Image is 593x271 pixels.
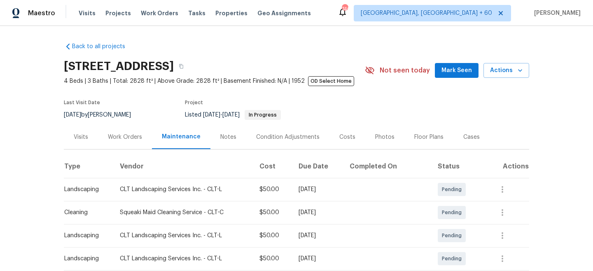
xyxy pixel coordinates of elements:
div: Condition Adjustments [256,133,320,141]
a: Back to all projects [64,42,143,51]
span: Pending [442,185,465,194]
span: Last Visit Date [64,100,100,105]
span: Project [185,100,203,105]
span: Visits [79,9,96,17]
th: Due Date [292,155,343,178]
th: Cost [253,155,292,178]
th: Type [64,155,113,178]
h2: [STREET_ADDRESS] [64,62,174,70]
span: [GEOGRAPHIC_DATA], [GEOGRAPHIC_DATA] + 60 [361,9,492,17]
th: Vendor [113,155,253,178]
div: Squeaki Maid Cleaning Service - CLT-C [120,208,246,217]
div: $50.00 [259,185,285,194]
div: [DATE] [299,231,336,240]
div: CLT Landscaping Services Inc. - CLT-L [120,255,246,263]
div: [DATE] [299,185,336,194]
span: [DATE] [64,112,81,118]
div: by [PERSON_NAME] [64,110,141,120]
div: [DATE] [299,208,336,217]
button: Actions [483,63,529,78]
th: Status [431,155,486,178]
div: CLT Landscaping Services Inc. - CLT-L [120,231,246,240]
span: Pending [442,231,465,240]
div: $50.00 [259,231,285,240]
span: Properties [215,9,247,17]
span: In Progress [245,112,280,117]
div: Visits [74,133,88,141]
th: Actions [486,155,529,178]
div: $50.00 [259,255,285,263]
div: Floor Plans [414,133,444,141]
span: OD Select Home [308,76,354,86]
span: 4 Beds | 3 Baths | Total: 2828 ft² | Above Grade: 2828 ft² | Basement Finished: N/A | 1952 [64,77,365,85]
span: [PERSON_NAME] [531,9,581,17]
div: Maintenance [162,133,201,141]
div: Cleaning [64,208,107,217]
span: Pending [442,208,465,217]
span: Actions [490,65,523,76]
span: Listed [185,112,281,118]
button: Copy Address [174,59,189,74]
span: - [203,112,240,118]
div: Landscaping [64,255,107,263]
div: Landscaping [64,185,107,194]
span: Tasks [188,10,205,16]
span: Mark Seen [441,65,472,76]
span: Not seen today [380,66,430,75]
span: Projects [105,9,131,17]
div: $50.00 [259,208,285,217]
span: Geo Assignments [257,9,311,17]
div: [DATE] [299,255,336,263]
div: Landscaping [64,231,107,240]
button: Mark Seen [435,63,479,78]
th: Completed On [343,155,431,178]
span: Pending [442,255,465,263]
div: 740 [342,5,348,13]
div: Notes [220,133,236,141]
div: CLT Landscaping Services Inc. - CLT-L [120,185,246,194]
div: Work Orders [108,133,142,141]
div: Photos [375,133,395,141]
span: [DATE] [222,112,240,118]
div: Costs [339,133,355,141]
span: Maestro [28,9,55,17]
div: Cases [463,133,480,141]
span: Work Orders [141,9,178,17]
span: [DATE] [203,112,220,118]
